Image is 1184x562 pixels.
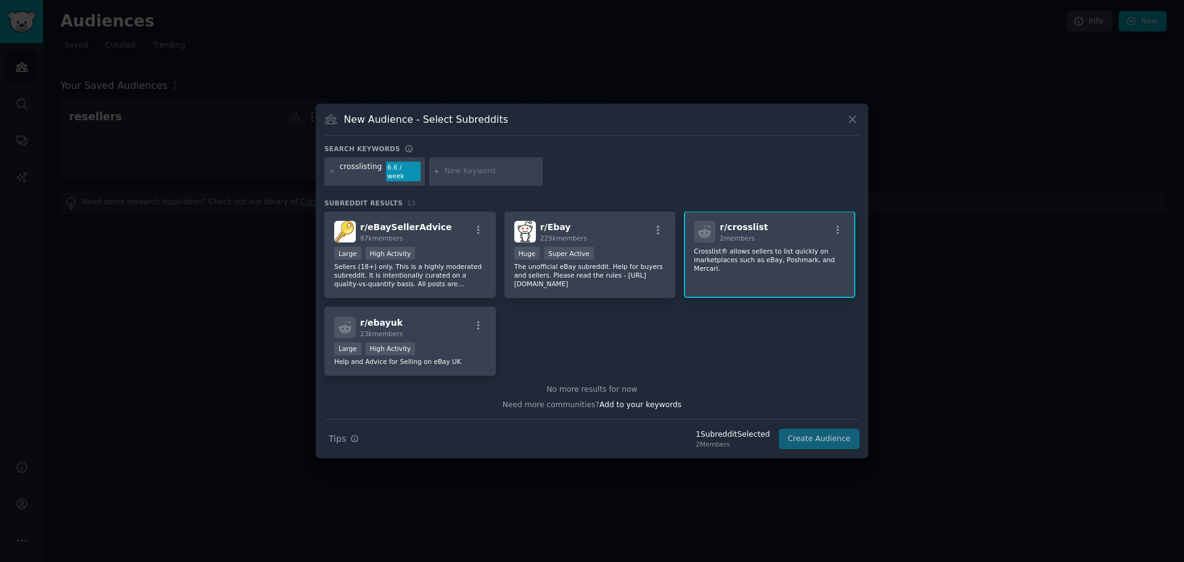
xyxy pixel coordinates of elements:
[445,166,538,177] input: New Keyword
[514,221,536,242] img: Ebay
[544,247,594,260] div: Super Active
[386,162,421,181] div: 6.6 / week
[329,432,346,445] span: Tips
[334,247,361,260] div: Large
[360,234,403,242] span: 87k members
[344,113,508,126] h3: New Audience - Select Subreddits
[360,330,403,337] span: 23k members
[720,222,768,232] span: r/ crosslist
[334,342,361,355] div: Large
[324,428,363,450] button: Tips
[366,247,416,260] div: High Activity
[324,395,860,411] div: Need more communities?
[540,234,587,242] span: 229k members
[324,144,400,153] h3: Search keywords
[407,199,416,207] span: 13
[720,234,755,242] span: 2 members
[334,262,486,288] p: Sellers (18+) only. This is a highly moderated subreddit. It is intentionally curated on a qualit...
[696,440,770,448] div: 2 Members
[514,262,666,288] p: The unofficial eBay subreddit. Help for buyers and sellers. Please read the rules - [URL][DOMAIN_...
[694,247,845,273] p: Crosslist® allows sellers to list quickly on marketplaces such as eBay, Poshmark, and Mercari.
[599,400,681,409] span: Add to your keywords
[360,222,452,232] span: r/ eBaySellerAdvice
[366,342,416,355] div: High Activity
[324,384,860,395] div: No more results for now
[514,247,540,260] div: Huge
[324,199,403,207] span: Subreddit Results
[334,357,486,366] p: Help and Advice for Selling on eBay UK
[696,429,770,440] div: 1 Subreddit Selected
[360,318,403,328] span: r/ ebayuk
[340,162,382,181] div: crosslisting
[334,221,356,242] img: eBaySellerAdvice
[540,222,571,232] span: r/ Ebay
